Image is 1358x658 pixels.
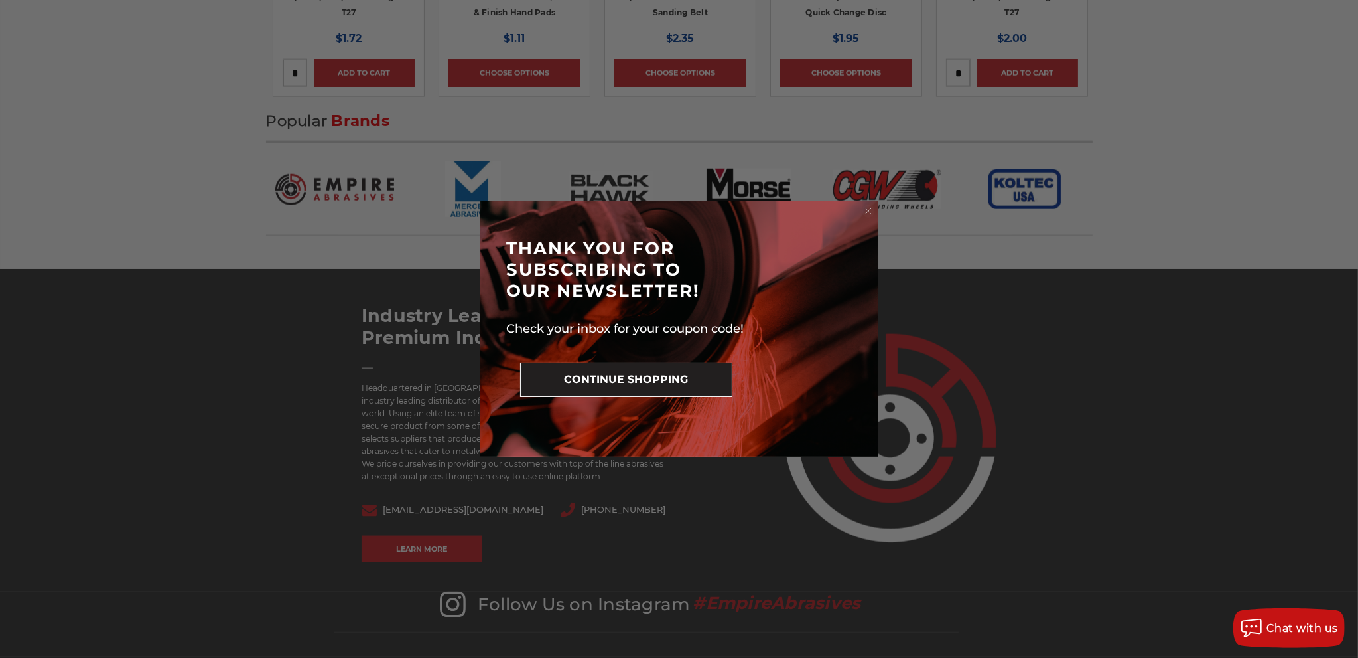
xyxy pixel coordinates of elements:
button: CONTINUE SHOPPING [520,363,732,397]
button: Chat with us [1233,608,1345,648]
span: Check your inbox for your coupon code! [507,321,744,336]
button: Close dialog [862,205,875,218]
span: Chat with us [1266,622,1338,635]
span: THANK YOU FOR SUBSCRIBING TO OUR NEWSLETTER! [507,238,701,301]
